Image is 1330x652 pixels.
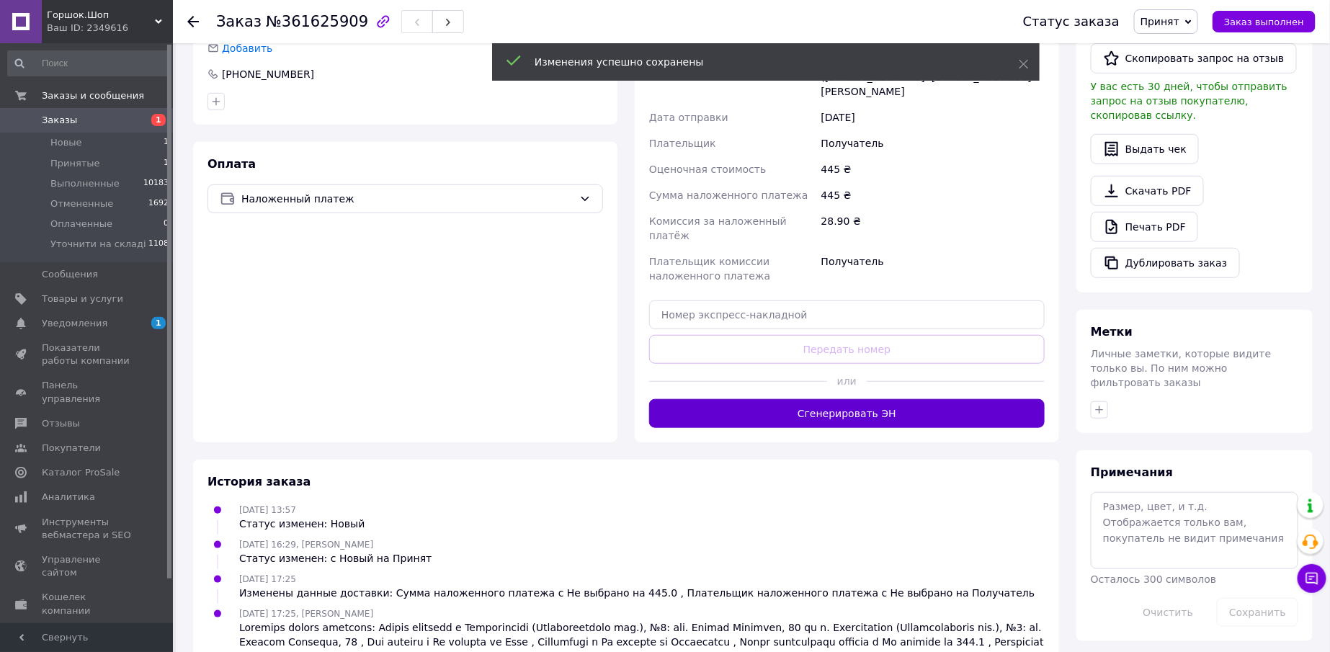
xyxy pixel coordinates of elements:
div: Ваш ID: 2349616 [47,22,173,35]
span: [DATE] 17:25, [PERSON_NAME] [239,609,373,619]
span: Аналитика [42,491,95,504]
div: Статус изменен: Новый [239,517,365,531]
span: Заказ выполнен [1224,17,1304,27]
span: 0 [164,218,169,231]
span: Сообщения [42,268,98,281]
span: 1 [151,317,166,329]
span: Кошелек компании [42,591,133,617]
span: Комиссия за наложенный платёж [649,215,787,241]
span: Горшок.Шоп [47,9,155,22]
button: Заказ выполнен [1213,11,1316,32]
span: История заказа [207,475,311,488]
button: Дублировать заказ [1091,248,1240,278]
button: Чат с покупателем [1298,564,1326,593]
span: У вас есть 30 дней, чтобы отправить запрос на отзыв покупателю, скопировав ссылку. [1091,81,1287,121]
div: Статус изменен: с Новый на Принят [239,551,432,566]
span: Панель управления [42,379,133,405]
div: [DATE] [818,104,1048,130]
span: Наложенный платеж [241,191,573,207]
span: Отмененные [50,197,113,210]
a: Печать PDF [1091,212,1198,242]
span: Оплаченные [50,218,112,231]
div: 445 ₴ [818,182,1048,208]
span: 1 [151,114,166,126]
span: Уведомления [42,317,107,330]
span: Заказы [42,114,77,127]
div: Получатель [818,130,1048,156]
div: Вернуться назад [187,14,199,29]
span: Личные заметки, которые видите только вы. По ним можно фильтровать заказы [1091,348,1272,388]
span: Выполненные [50,177,120,190]
button: Выдать чек [1091,134,1199,164]
span: 1 [164,157,169,170]
span: Покупатели [42,442,101,455]
span: Уточнити на складі [50,238,146,251]
span: 1 [164,136,169,149]
span: 10183 [143,177,169,190]
div: Изменены данные доставки: Сумма наложенного платежа с Не выбрано на 445.0 , Плательщик наложенног... [239,586,1035,600]
span: Добавить [222,43,272,54]
span: Новые [50,136,82,149]
span: или [827,374,867,388]
input: Поиск [7,50,170,76]
span: Товары и услуги [42,292,123,305]
span: 1108 [148,238,169,251]
div: Изменения успешно сохранены [535,55,983,69]
span: Примечания [1091,465,1173,479]
span: Инструменты вебмастера и SEO [42,516,133,542]
span: 1692 [148,197,169,210]
span: Осталось 300 символов [1091,573,1216,585]
span: №361625909 [266,13,368,30]
button: Скопировать запрос на отзыв [1091,43,1297,73]
span: Оплата [207,157,256,171]
span: Показатели работы компании [42,341,133,367]
span: Управление сайтом [42,553,133,579]
span: Заказы и сообщения [42,89,144,102]
span: Дата отправки [649,112,728,123]
div: [PHONE_NUMBER] [220,67,316,81]
span: Принят [1141,16,1179,27]
input: Номер экспресс-накладной [649,300,1045,329]
div: Получатель [818,249,1048,289]
div: 28.90 ₴ [818,208,1048,249]
span: Плательщик [649,138,716,149]
span: Каталог ProSale [42,466,120,479]
span: Плательщик комиссии наложенного платежа [649,256,770,282]
button: Сгенерировать ЭН [649,399,1045,428]
div: 445 ₴ [818,156,1048,182]
div: Статус заказа [1023,14,1120,29]
a: Скачать PDF [1091,176,1204,206]
span: Метки [1091,325,1133,339]
span: [DATE] 16:29, [PERSON_NAME] [239,540,373,550]
span: Отзывы [42,417,80,430]
span: [DATE] 13:57 [239,505,296,515]
span: Сумма наложенного платежа [649,189,808,201]
span: [DATE] 17:25 [239,574,296,584]
span: Оценочная стоимость [649,164,767,175]
span: Заказ [216,13,262,30]
span: Принятые [50,157,100,170]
